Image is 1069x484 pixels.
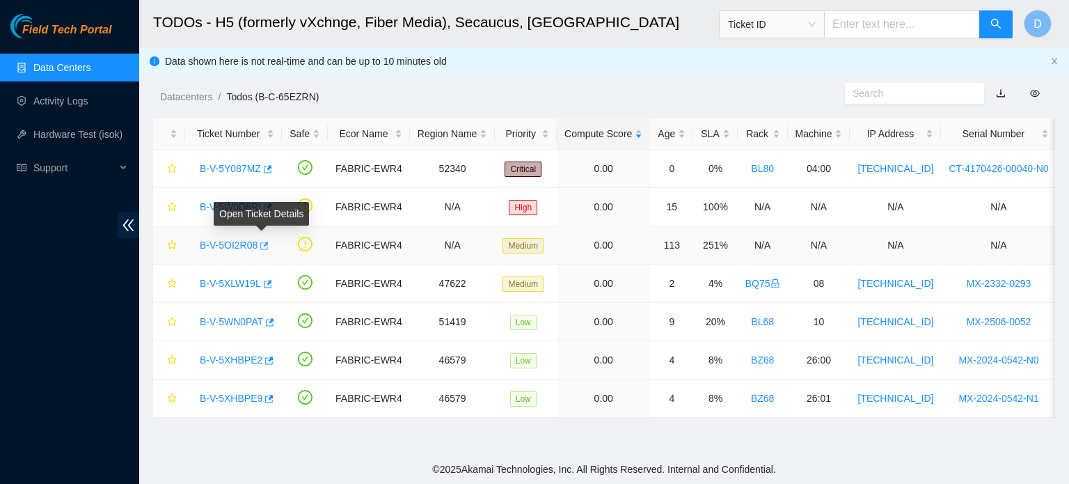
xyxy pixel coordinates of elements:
[857,163,933,174] a: [TECHNICAL_ID]
[1034,15,1042,33] span: D
[505,162,541,177] span: Critical
[738,226,788,265] td: N/A
[298,390,312,405] span: check-circle
[751,393,774,404] a: BZ68
[788,188,850,226] td: N/A
[22,24,111,37] span: Field Tech Portal
[298,275,312,290] span: check-circle
[693,341,737,380] td: 8%
[1050,57,1059,66] button: close
[214,202,309,226] div: Open Ticket Details
[200,354,262,366] a: B-V-5XHBPE2
[693,303,737,341] td: 20%
[161,157,177,180] button: star
[410,150,496,188] td: 52340
[557,226,650,265] td: 0.00
[788,303,850,341] td: 10
[328,303,410,341] td: FABRIC-EWR4
[693,226,737,265] td: 251%
[410,226,496,265] td: N/A
[751,354,774,366] a: BZ68
[226,91,319,102] a: Todos (B-C-65EZRN)
[33,95,88,107] a: Activity Logs
[502,238,544,253] span: Medium
[510,353,537,368] span: Low
[200,393,262,404] a: B-V-5XHBPE9
[410,341,496,380] td: 46579
[161,196,177,218] button: star
[941,188,1056,226] td: N/A
[510,315,537,330] span: Low
[650,150,693,188] td: 0
[167,393,177,405] span: star
[824,10,980,38] input: Enter text here...
[161,349,177,371] button: star
[650,226,693,265] td: 113
[557,380,650,418] td: 0.00
[33,62,90,73] a: Data Centers
[298,198,312,213] span: exclamation-circle
[967,278,1031,289] a: MX-2332-0293
[1024,10,1052,38] button: D
[949,163,1048,174] a: CT-4170426-00040-N0
[853,86,965,101] input: Search
[650,380,693,418] td: 4
[788,341,850,380] td: 26:00
[33,154,116,182] span: Support
[328,341,410,380] td: FABRIC-EWR4
[857,316,933,327] a: [TECHNICAL_ID]
[200,316,263,327] a: B-V-5WN0PAT
[1030,88,1040,98] span: eye
[298,237,312,251] span: exclamation-circle
[328,380,410,418] td: FABRIC-EWR4
[160,91,212,102] a: Datacenters
[1050,57,1059,65] span: close
[161,272,177,295] button: star
[693,150,737,188] td: 0%
[161,387,177,409] button: star
[557,188,650,226] td: 0.00
[410,188,496,226] td: N/A
[857,354,933,366] a: [TECHNICAL_ID]
[788,150,850,188] td: 04:00
[650,341,693,380] td: 4
[557,341,650,380] td: 0.00
[167,279,177,290] span: star
[328,265,410,303] td: FABRIC-EWR4
[958,393,1038,404] a: MX-2024-0542-N1
[650,188,693,226] td: 15
[650,303,693,341] td: 9
[509,200,537,215] span: High
[200,163,261,174] a: B-V-5Y087MZ
[118,212,139,238] span: double-left
[941,226,1056,265] td: N/A
[139,455,1069,484] footer: © 2025 Akamai Technologies, Inc. All Rights Reserved. Internal and Confidential.
[328,150,410,188] td: FABRIC-EWR4
[979,10,1013,38] button: search
[167,164,177,175] span: star
[728,14,816,35] span: Ticket ID
[410,265,496,303] td: 47622
[745,278,780,289] a: BQ75lock
[167,355,177,366] span: star
[857,278,933,289] a: [TECHNICAL_ID]
[990,18,1001,31] span: search
[967,316,1031,327] a: MX-2506-0052
[557,150,650,188] td: 0.00
[298,313,312,328] span: check-circle
[693,188,737,226] td: 100%
[200,201,261,212] a: B-V-5W0D8RI
[958,354,1038,366] a: MX-2024-0542-N0
[298,352,312,366] span: check-circle
[167,202,177,213] span: star
[751,316,774,327] a: BL68
[738,188,788,226] td: N/A
[200,240,258,251] a: B-V-5OI2R08
[200,278,261,289] a: B-V-5XLW19L
[298,160,312,175] span: check-circle
[502,276,544,292] span: Medium
[996,88,1006,99] a: download
[751,163,774,174] a: BL80
[985,82,1016,104] button: download
[850,188,941,226] td: N/A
